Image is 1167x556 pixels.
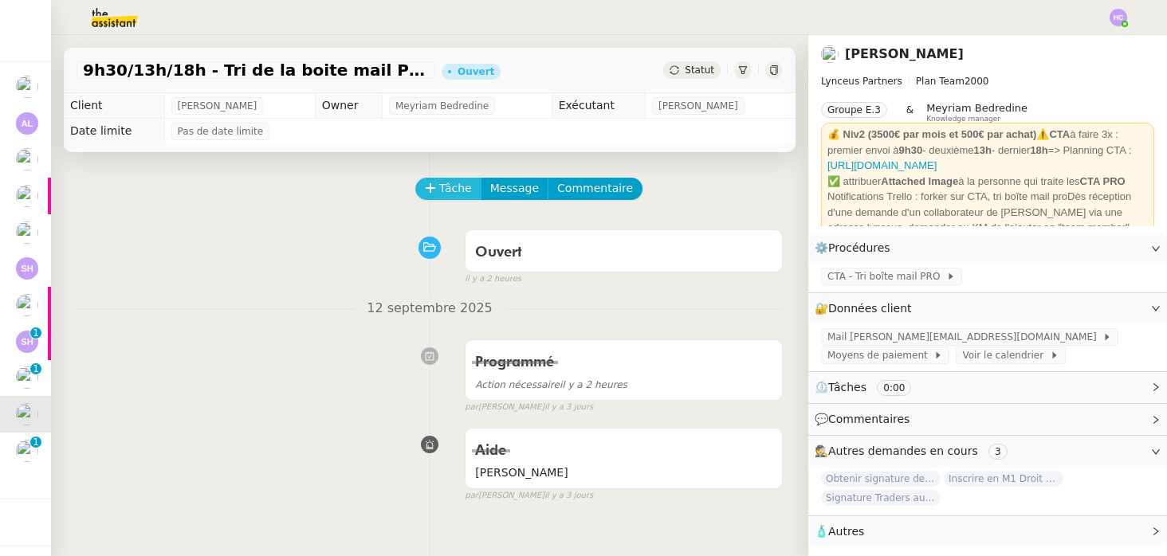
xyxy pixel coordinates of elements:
strong: 9h30 [899,144,923,156]
div: Ouvert [458,67,494,76]
img: svg [1110,9,1127,26]
span: Obtenir signature de [PERSON_NAME] [821,471,941,487]
strong: 💰 Niv2 (3500€ par mois et 500€ par achat) [827,128,1036,140]
span: Voir le calendrier [962,347,1049,363]
span: par [465,489,478,503]
span: [PERSON_NAME] [658,98,738,114]
strong: Attached Image [881,175,958,187]
span: Tâches [828,381,866,394]
app-user-label: Knowledge manager [926,102,1028,123]
span: 12 septembre 2025 [354,298,505,319]
img: svg [16,257,38,280]
span: 🧴 [815,525,864,538]
span: & [906,102,914,123]
img: users%2FIoBAolhPL9cNaVKpLOfSBrcGcwi2%2Favatar%2F50a6465f-3fe2-4509-b080-1d8d3f65d641 [16,294,38,316]
a: [PERSON_NAME] [845,46,964,61]
span: Ouvert [475,245,522,260]
span: 🕵️ [815,444,1014,457]
td: Owner [315,93,382,119]
span: ⏲️ [815,381,925,394]
span: 2000 [965,76,989,87]
span: il y a 3 jours [544,401,593,414]
span: il y a 2 heures [465,272,521,286]
span: Message [490,179,539,198]
button: Message [481,178,548,200]
span: il y a 3 jours [544,489,593,503]
span: [PERSON_NAME] [178,98,257,114]
span: Tâche [439,179,472,198]
strong: 13h [974,144,992,156]
button: Commentaire [548,178,642,200]
nz-badge-sup: 1 [30,363,41,374]
span: Autres [828,525,864,538]
div: ⏲️Tâches 0:00 [808,372,1167,403]
img: users%2Fo4K84Ijfr6OOM0fa5Hz4riIOf4g2%2Favatar%2FChatGPT%20Image%201%20aou%CC%82t%202025%2C%2010_2... [16,366,38,389]
strong: 18h [1030,144,1047,156]
small: [PERSON_NAME] [465,401,593,414]
td: Client [64,93,164,119]
td: Exécutant [552,93,645,119]
span: Données client [828,302,912,315]
span: par [465,401,478,414]
img: users%2Fa6PbEmLwvGXylUqKytRPpDpAx153%2Favatar%2Ffanny.png [16,76,38,98]
span: il y a 2 heures [475,379,627,390]
nz-badge-sup: 1 [30,437,41,448]
span: Meyriam Bedredine [926,102,1028,114]
span: Pas de date limite [178,123,264,139]
img: users%2FWH1OB8fxGAgLOjAz1TtlPPgOcGL2%2Favatar%2F32e28291-4026-4208-b892-04f74488d877 [16,221,38,244]
td: Date limite [64,119,164,144]
span: 💬 [815,413,917,425]
small: [PERSON_NAME] [465,489,593,503]
nz-badge-sup: 1 [30,327,41,339]
div: Notifications Trello : forker sur CTA, tri boîte mail proDès réception d'une demande d'un collabo... [827,189,1148,236]
img: users%2FTDxDvmCjFdN3QFePFNGdQUcJcQk1%2Favatar%2F0cfb3a67-8790-4592-a9ec-92226c678442 [16,403,38,425]
span: Autres demandes en cours [828,444,978,457]
span: ⚙️ [815,239,898,257]
span: 🔐 [815,300,918,318]
img: svg [16,112,38,135]
span: Inscrire en M1 Droit des affaires [944,471,1063,487]
strong: CTA PRO [1080,175,1126,187]
span: Lynceus Partners [821,76,902,87]
span: CTA - Tri boîte mail PRO [827,268,946,284]
nz-tag: 0:00 [877,380,911,396]
img: users%2FSclkIUIAuBOhhDrbgjtrSikBoD03%2Favatar%2F48cbc63d-a03d-4817-b5bf-7f7aeed5f2a9 [16,185,38,207]
p: 1 [33,327,39,342]
div: 🧴Autres [808,516,1167,547]
span: Procédures [828,241,890,254]
span: Programmé [475,355,554,370]
nz-tag: Groupe E.3 [821,102,887,118]
span: Action nécessaire [475,379,560,390]
nz-tag: 3 [988,444,1008,460]
a: [URL][DOMAIN_NAME] [827,159,937,171]
div: 🔐Données client [808,293,1167,324]
p: 1 [33,363,39,378]
strong: CTA [1049,128,1070,140]
span: 9h30/13h/18h - Tri de la boite mail PRO - 12 septembre 2025 [83,62,429,78]
span: Mail [PERSON_NAME][EMAIL_ADDRESS][DOMAIN_NAME] [827,329,1102,345]
span: Commentaires [828,413,910,425]
img: svg [16,331,38,353]
span: Meyriam Bedredine [395,98,489,114]
span: Signature Traders autorisés [821,490,941,506]
span: Aide [475,444,506,458]
img: users%2FTDxDvmCjFdN3QFePFNGdQUcJcQk1%2Favatar%2F0cfb3a67-8790-4592-a9ec-92226c678442 [821,45,839,63]
img: users%2FKPVW5uJ7nAf2BaBJPZnFMauzfh73%2Favatar%2FDigitalCollectionThumbnailHandler.jpeg [16,148,38,170]
span: Moyens de paiement [827,347,933,363]
span: Knowledge manager [926,115,1000,123]
p: 1 [33,437,39,451]
div: ✅ attribuer à la personne qui traite les [827,174,1148,190]
div: ⚙️Procédures [808,233,1167,264]
div: 🕵️Autres demandes en cours 3 [808,436,1167,467]
div: ⚠️ à faire 3x : premier envoi à - deuxième - dernier => Planning CTA : [827,127,1148,174]
button: Tâche [415,178,481,200]
span: Statut [685,65,714,76]
span: [PERSON_NAME] [475,464,772,482]
div: 💬Commentaires [808,404,1167,435]
span: Plan Team [916,76,965,87]
span: Commentaire [557,179,633,198]
img: users%2FKPVW5uJ7nAf2BaBJPZnFMauzfh73%2Favatar%2FDigitalCollectionThumbnailHandler.jpeg [16,440,38,462]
